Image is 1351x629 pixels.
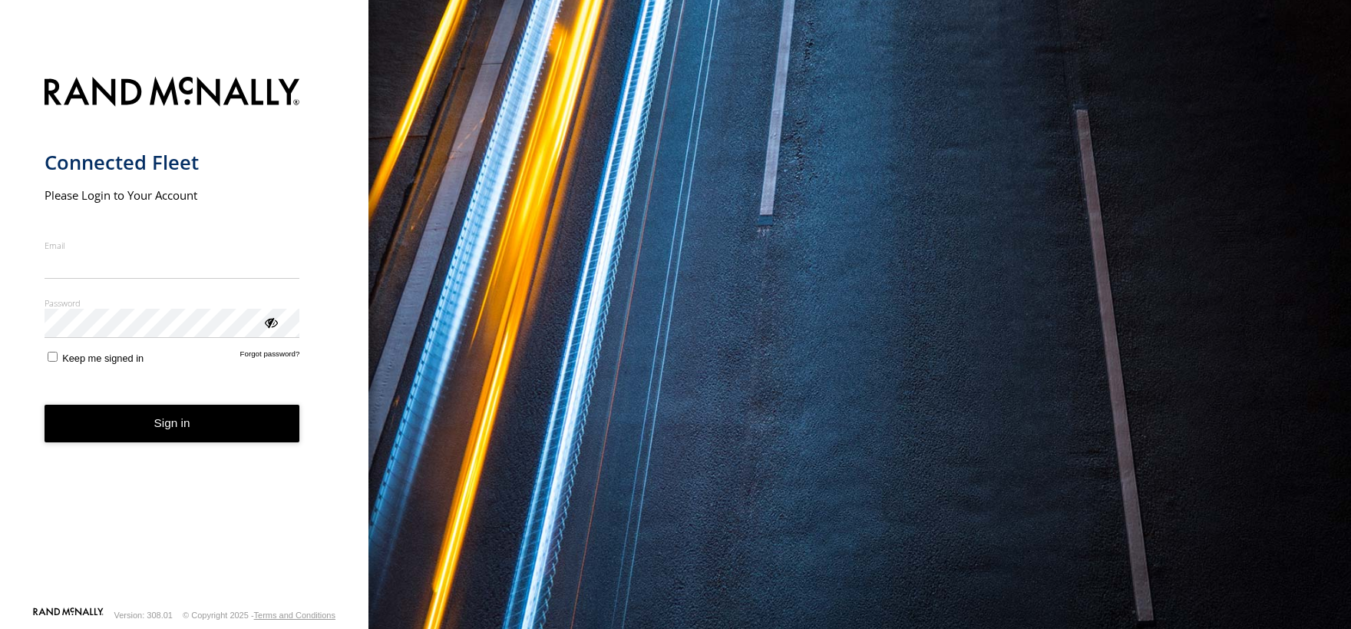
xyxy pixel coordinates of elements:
button: Sign in [45,405,300,442]
h1: Connected Fleet [45,150,300,175]
a: Forgot password? [240,349,300,364]
form: main [45,68,325,606]
h2: Please Login to Your Account [45,187,300,203]
a: Visit our Website [33,607,104,623]
img: Rand McNally [45,74,300,113]
a: Terms and Conditions [254,611,335,620]
span: Keep me signed in [62,353,144,364]
label: Password [45,297,300,309]
div: Version: 308.01 [114,611,173,620]
input: Keep me signed in [48,352,58,362]
div: ViewPassword [263,314,278,329]
div: © Copyright 2025 - [183,611,335,620]
label: Email [45,240,300,251]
